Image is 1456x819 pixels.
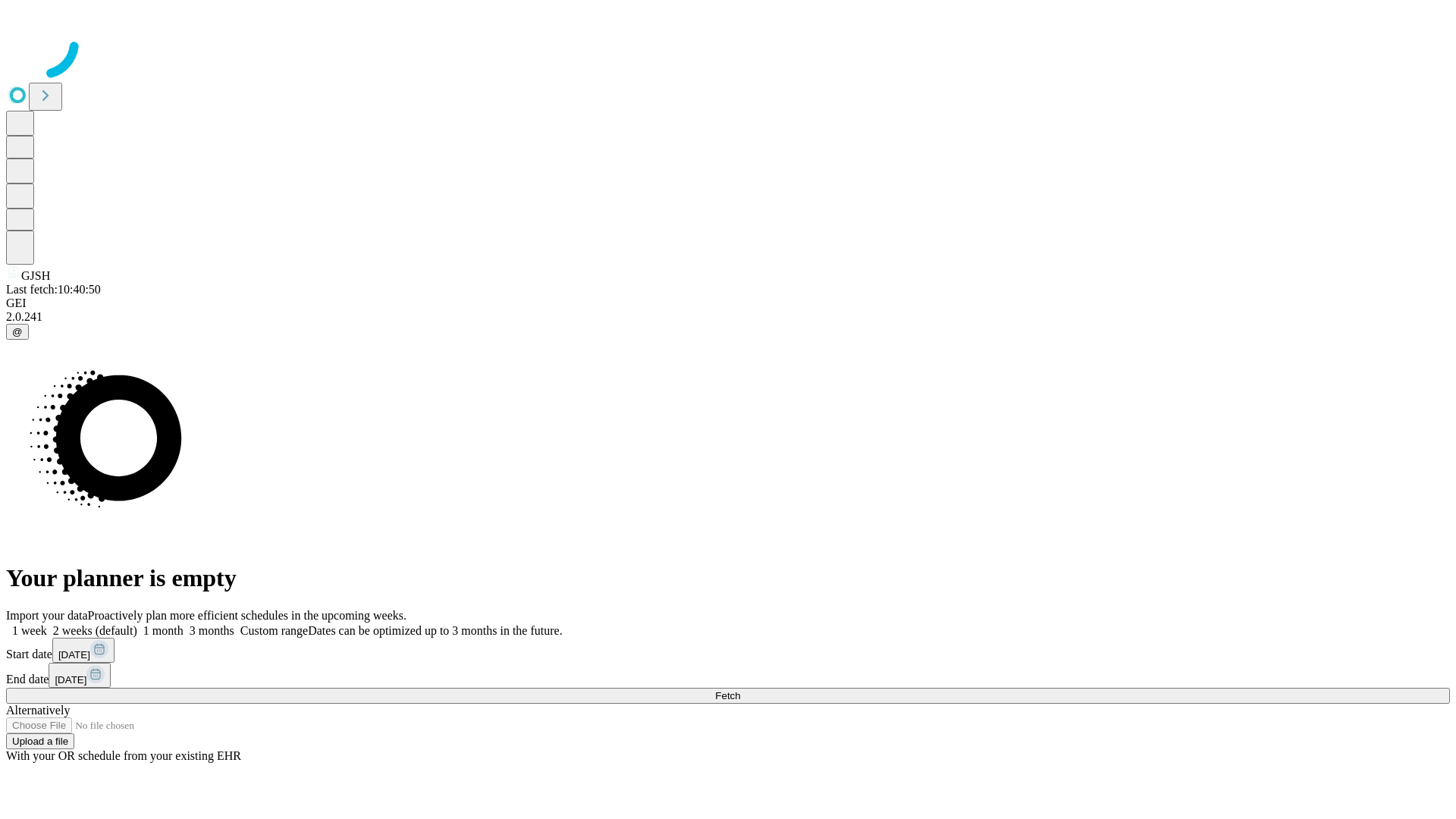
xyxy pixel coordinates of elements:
[12,326,23,337] span: @
[55,674,86,686] span: [DATE]
[6,688,1450,704] button: Fetch
[6,310,1450,324] div: 2.0.241
[6,297,1450,310] div: GEI
[53,624,137,637] span: 2 weeks (default)
[21,269,50,282] span: GJSH
[6,283,101,296] span: Last fetch: 10:40:50
[12,624,47,637] span: 1 week
[6,663,1450,688] div: End date
[6,609,88,622] span: Import your data
[52,638,115,663] button: [DATE]
[6,324,29,340] button: @
[49,663,111,688] button: [DATE]
[6,749,241,762] span: With your OR schedule from your existing EHR
[6,704,70,717] span: Alternatively
[6,564,1450,592] h1: Your planner is empty
[6,638,1450,663] div: Start date
[6,733,74,749] button: Upload a file
[88,609,406,622] span: Proactively plan more efficient schedules in the upcoming weeks.
[715,690,740,701] span: Fetch
[190,624,234,637] span: 3 months
[58,649,90,661] span: [DATE]
[143,624,184,637] span: 1 month
[308,624,562,637] span: Dates can be optimized up to 3 months in the future.
[240,624,308,637] span: Custom range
